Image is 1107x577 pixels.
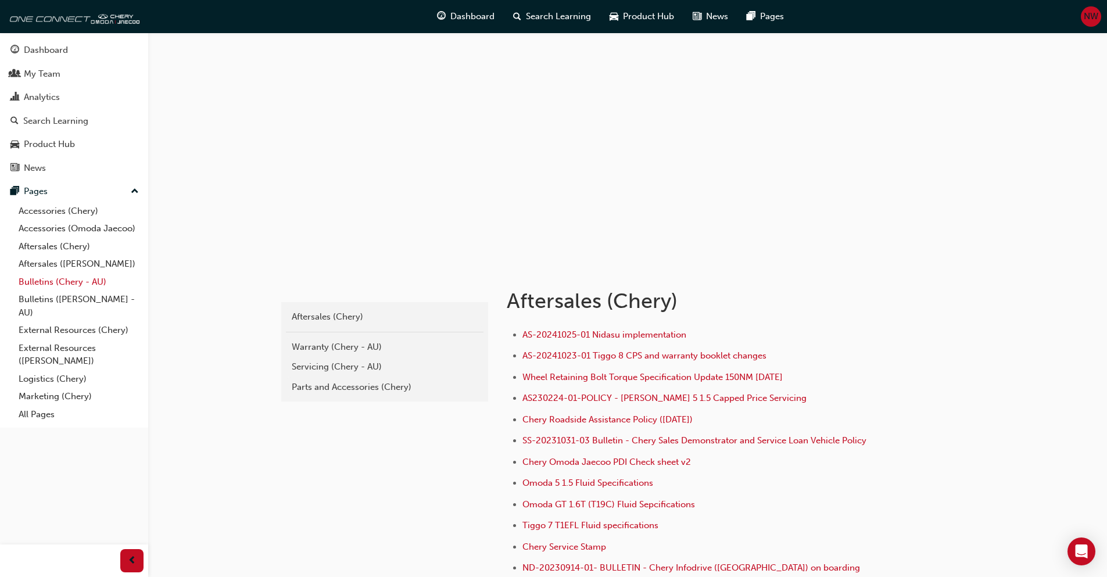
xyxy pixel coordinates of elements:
div: Search Learning [23,114,88,128]
a: Chery Service Stamp [522,542,606,552]
a: Aftersales ([PERSON_NAME]) [14,255,144,273]
div: Warranty (Chery - AU) [292,341,478,354]
span: people-icon [10,69,19,80]
a: Aftersales (Chery) [286,307,483,327]
button: Pages [5,181,144,202]
a: AS-20241025-01 Nidasu implementation [522,329,686,340]
a: Chery Roadside Assistance Policy ([DATE]) [522,414,693,425]
div: Dashboard [24,44,68,57]
span: NW [1084,10,1098,23]
a: AS-20241023-01 Tiggo 8 CPS and warranty booklet changes [522,350,766,361]
span: search-icon [513,9,521,24]
a: AS230224-01-POLICY - [PERSON_NAME] 5 1.5 Capped Price Servicing [522,393,807,403]
button: NW [1081,6,1101,27]
div: Pages [24,185,48,198]
span: guage-icon [437,9,446,24]
a: External Resources ([PERSON_NAME]) [14,339,144,370]
span: News [706,10,728,23]
a: Parts and Accessories (Chery) [286,377,483,397]
span: guage-icon [10,45,19,56]
a: Search Learning [5,110,144,132]
a: Tiggo 7 T1EFL Fluid specifications [522,520,658,531]
a: news-iconNews [683,5,737,28]
button: DashboardMy TeamAnalyticsSearch LearningProduct HubNews [5,37,144,181]
span: news-icon [10,163,19,174]
a: Bulletins (Chery - AU) [14,273,144,291]
span: news-icon [693,9,701,24]
img: oneconnect [6,5,139,28]
a: Dashboard [5,40,144,61]
a: Marketing (Chery) [14,388,144,406]
span: chart-icon [10,92,19,103]
a: guage-iconDashboard [428,5,504,28]
a: Chery Omoda Jaecoo PDI Check sheet v2 [522,457,691,467]
a: Bulletins ([PERSON_NAME] - AU) [14,291,144,321]
div: Analytics [24,91,60,104]
span: pages-icon [747,9,755,24]
a: Omoda 5 1.5 Fluid Specifications [522,478,653,488]
a: Accessories (Omoda Jaecoo) [14,220,144,238]
a: ND-20230914-01- BULLETIN - Chery Infodrive ([GEOGRAPHIC_DATA]) on boarding [522,562,860,573]
div: Servicing (Chery - AU) [292,360,478,374]
a: My Team [5,63,144,85]
a: News [5,157,144,179]
div: Aftersales (Chery) [292,310,478,324]
a: Servicing (Chery - AU) [286,357,483,377]
div: Open Intercom Messenger [1067,537,1095,565]
div: My Team [24,67,60,81]
a: Warranty (Chery - AU) [286,337,483,357]
span: up-icon [131,184,139,199]
a: Omoda GT 1.6T (T19C) Fluid Sepcifications [522,499,695,510]
span: Product Hub [623,10,674,23]
span: car-icon [10,139,19,150]
a: Wheel Retaining Bolt Torque Specification Update 150NM [DATE] [522,372,783,382]
a: Aftersales (Chery) [14,238,144,256]
span: Dashboard [450,10,495,23]
a: car-iconProduct Hub [600,5,683,28]
div: News [24,162,46,175]
span: pages-icon [10,187,19,197]
div: Product Hub [24,138,75,151]
span: search-icon [10,116,19,127]
div: Parts and Accessories (Chery) [292,381,478,394]
a: External Resources (Chery) [14,321,144,339]
a: SS-20231031-03 Bulletin - Chery Sales Demonstrator and Service Loan Vehicle Policy [522,435,866,446]
h1: Aftersales (Chery) [507,288,888,314]
a: Logistics (Chery) [14,370,144,388]
a: pages-iconPages [737,5,793,28]
span: Pages [760,10,784,23]
a: search-iconSearch Learning [504,5,600,28]
span: Search Learning [526,10,591,23]
span: prev-icon [128,554,137,568]
span: car-icon [610,9,618,24]
a: All Pages [14,406,144,424]
a: Product Hub [5,134,144,155]
a: Accessories (Chery) [14,202,144,220]
a: Analytics [5,87,144,108]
